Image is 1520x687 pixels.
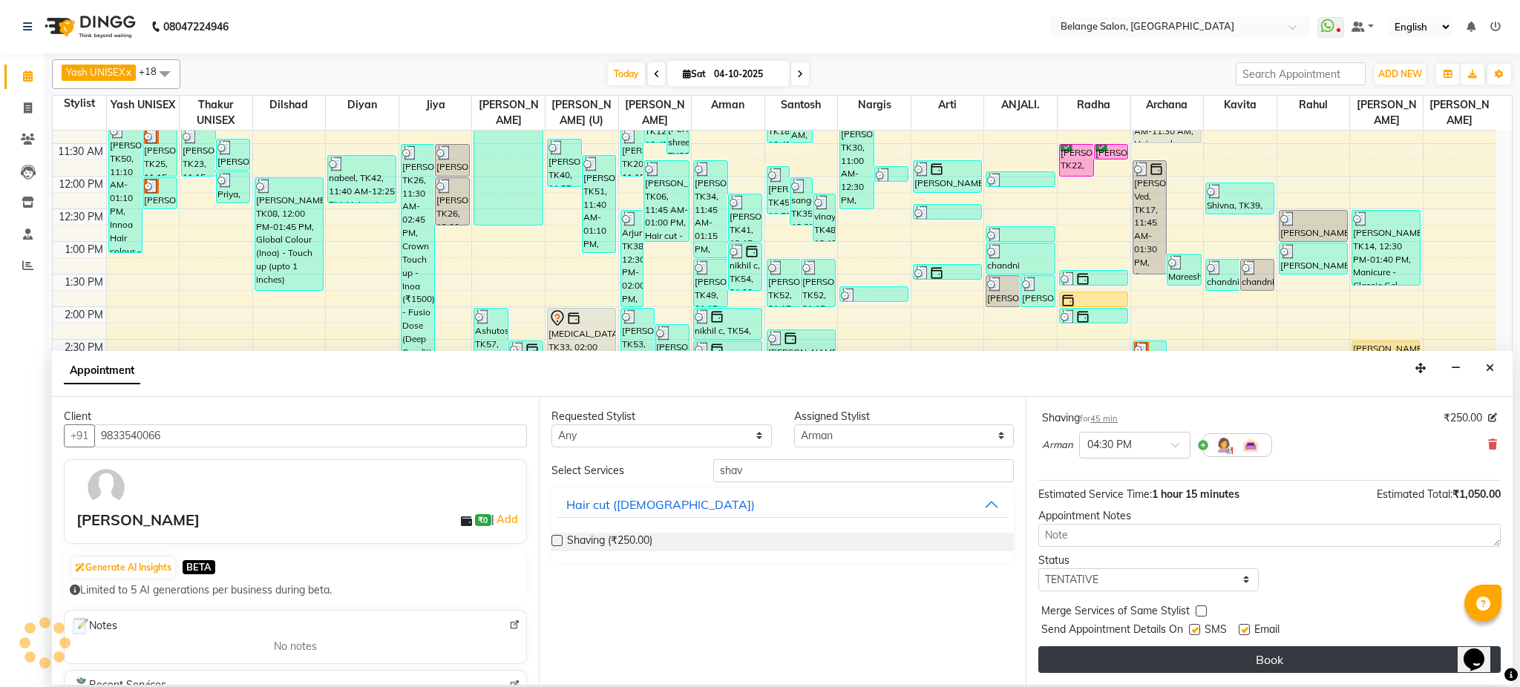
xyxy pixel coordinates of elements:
[1377,487,1452,501] span: Estimated Total:
[474,309,508,355] div: Ashutosh, TK57, 02:00 PM-02:45 PM, Hair cut - Hair cut (M)
[986,243,1054,274] div: chandni padikkal, TK44, 01:00 PM-01:30 PM, Chocolate wax - Any one( Full legs/full back/full front)
[1090,413,1118,424] span: 45 min
[217,172,250,203] div: Priya, TK43, 11:55 AM-12:25 PM, K - Wash (Medium - Long) (₹1000)
[1375,64,1426,85] button: ADD NEW
[1060,145,1093,176] div: [PERSON_NAME], TK22, 11:30 AM-12:00 PM, Pedicure - Classic (only cleaning,scrubing)
[767,330,835,427] div: [PERSON_NAME], TK76, 02:20 PM-03:50 PM, Hair cut - Hair cut (M) (₹400),Shaving (₹250)
[253,96,326,114] span: dilshad
[70,582,521,598] div: Limited to 5 AI generations per business during beta.
[436,145,469,176] div: [PERSON_NAME], TK26, 11:30 AM-12:00 PM, Hair wash - Medium - (F)
[540,463,702,479] div: Select Services
[56,209,106,225] div: 12:30 PM
[1277,96,1350,114] span: Rahul
[402,145,435,355] div: [PERSON_NAME], TK26, 11:30 AM-02:45 PM, Crown Touch up - Inoa (₹1500),Kerastase - Fusio Dose (Dee...
[813,194,835,241] div: vinay, TK48, 12:15 PM-01:00 PM, [PERSON_NAME] Styling (₹300)
[64,424,95,447] button: +91
[1060,309,1127,323] div: BELANGE [DEMOGRAPHIC_DATA] [DEMOGRAPHIC_DATA], TK61, 02:00 PM-02:15 PM, Threading - Any one (Eyeb...
[621,128,643,176] div: [PERSON_NAME], TK20, 11:15 AM-12:00 PM, Hair cut - Hair cut (M)
[548,139,581,186] div: [PERSON_NAME], TK40, 11:25 AM-12:10 PM, Hair cut - Hair cut (M) (₹400)
[1041,603,1190,622] span: Merge Services of Same Stylist
[274,639,317,654] span: No notes
[1350,96,1423,130] span: [PERSON_NAME]
[109,123,142,252] div: [PERSON_NAME], TK50, 11:10 AM-01:10 PM, Innoa Hair colour - M (₹1500),Hair cut - Hair cut (M) (₹4...
[472,96,545,130] span: [PERSON_NAME]
[125,66,131,78] a: x
[491,510,520,528] span: |
[1444,410,1482,426] span: ₹250.00
[1205,622,1227,640] span: SMS
[710,63,784,85] input: 2025-10-04
[1167,254,1201,285] div: Mareesha, TK50, 01:10 PM-01:40 PM, Reflexology - Feet (30 mins) (₹800)
[655,325,689,372] div: [PERSON_NAME], TK67, 02:15 PM-03:00 PM, Shaving (₹250)
[180,96,252,130] span: Thakur UNISEX
[840,112,874,208] div: [PERSON_NAME], TK30, 11:00 AM-12:30 PM, Chocolate wax - Any One (Full Arms/Half legs/Half back/Ha...
[1060,292,1127,306] div: [PERSON_NAME], TK60, 01:45 PM-02:00 PM, Threading - Any one (Eyebrow/Upperlip/lowerlip/chin)
[76,509,200,531] div: [PERSON_NAME]
[548,309,615,372] div: [MEDICAL_DATA], TK33, 02:00 PM-03:00 PM, Global Colour (Inoa) - Touch up (upto 1 inches)
[1280,211,1347,241] div: [PERSON_NAME], TK14, 12:30 PM-01:00 PM, Manicure - Classic
[1242,436,1259,454] img: Interior.png
[1424,96,1496,130] span: [PERSON_NAME]
[567,533,652,551] span: Shaving (₹250.00)
[1378,68,1422,79] span: ADD NEW
[583,156,616,252] div: [PERSON_NAME], TK51, 11:40 AM-01:10 PM, Hair cut - Hair cut (M) (₹400),[PERSON_NAME] Styling (₹300)
[494,510,520,528] a: Add
[692,96,764,114] span: Arman
[1133,341,1167,404] div: lodha cleint, TK46, 02:30 PM-03:30 PM, Aroma Massage (60 mins)
[794,409,1015,424] div: Assigned Stylist
[143,178,177,208] div: [PERSON_NAME], TK25, 12:00 PM-12:30 PM, Innoa Hair colour - M
[1038,553,1259,568] div: Status
[694,309,761,339] div: nikhil c, TK54, 02:00 PM-02:30 PM, Hair cut - Hair cut (M)
[551,409,772,424] div: Requested Stylist
[914,205,981,219] div: Priya, TK43, 12:25 PM-12:40 PM, Threading - Any one (Eyebrow/Upperlip/lowerlip/chin) (₹80)
[1215,436,1233,454] img: Hairdresser.png
[619,96,692,130] span: [PERSON_NAME]
[546,96,618,130] span: [PERSON_NAME] (U)
[38,6,140,47] img: logo
[986,172,1054,186] div: [PERSON_NAME], TK37, 11:55 AM-12:10 PM, Threading - Any one (Eyebrow/Upperlip/lowerlip/chin) (₹80)
[509,341,543,388] div: [PERSON_NAME], TK69, 02:30 PM-03:15 PM, [PERSON_NAME] Styling (₹300)
[1060,271,1127,285] div: BELANGE [DEMOGRAPHIC_DATA] [DEMOGRAPHIC_DATA], TK56, 01:25 PM-01:40 PM, Threading - Any one (Eyeb...
[1042,438,1073,453] span: Arman
[1095,145,1128,159] div: [PERSON_NAME], TK22, 11:30 AM-11:45 AM, Manicure - Classic
[255,178,323,290] div: [PERSON_NAME], TK08, 12:00 PM-01:45 PM, Global Colour (Inoa) - Touch up (upto 1 inches)
[621,309,655,404] div: [PERSON_NAME], TK53, 02:00 PM-03:30 PM, Hair cut - Hair cut (M),Hair Spa - Purifying/Hydrating M ...
[139,65,168,77] span: +18
[1479,357,1501,380] button: Close
[566,496,755,513] div: Hair cut ([DEMOGRAPHIC_DATA])
[71,617,117,636] span: Notes
[767,260,801,306] div: [PERSON_NAME], TK52, 01:15 PM-02:00 PM, [PERSON_NAME] Styling
[729,243,762,290] div: nikhil c, TK54, 01:00 PM-01:45 PM, Hair cut - Hair cut (M)
[729,194,762,241] div: [PERSON_NAME], TK41, 12:15 PM-01:00 PM, Hair cut - Hair cut (M)
[107,96,180,114] span: Yash UNISEX
[1042,410,1118,426] div: Shaving
[644,161,689,241] div: [PERSON_NAME], TK06, 11:45 AM-01:00 PM, Hair cut - Hair cut (M) (₹400),[PERSON_NAME] Styling (₹300)
[1038,508,1501,524] div: Appointment Notes
[679,68,710,79] span: Sat
[56,177,106,192] div: 12:00 PM
[85,466,128,509] img: avatar
[1241,260,1274,290] div: chandni padikkal, TK44, 01:15 PM-01:45 PM, Pedicure - Classic (only cleaning,scrubing)
[1204,96,1277,114] span: Kavita
[64,409,527,424] div: Client
[914,265,981,279] div: [PERSON_NAME], TK55, 01:20 PM-01:35 PM, Threading - Any one (Eyebrow/Upperlip/lowerlip/chin) (₹80)
[62,275,106,290] div: 1:30 PM
[694,341,761,421] div: nikhil c, TK54, 02:30 PM-03:45 PM, [PERSON_NAME] Styling,Hair cut - Hair cut (M),Head Massage (Co...
[1080,413,1118,424] small: for
[62,242,106,257] div: 1:00 PM
[53,96,106,111] div: Stylist
[436,178,469,225] div: [PERSON_NAME], TK26, 12:00 PM-12:45 PM, Ironing/Softcurls/Tongs - Medium
[1280,243,1347,274] div: [PERSON_NAME], TK14, 01:00 PM-01:30 PM, Pedicure - Classic (only cleaning,scrubing)
[1021,276,1055,306] div: [PERSON_NAME], TK08, 01:30 PM-02:00 PM, Underarms - Peel off (₹350)
[694,260,727,306] div: [PERSON_NAME], TK49, 01:15 PM-02:00 PM, Hair cut - Hair cut (M)
[94,424,527,447] input: Search by Name/Mobile/Email/Code
[840,287,908,301] div: [PERSON_NAME], TK14, 01:40 PM-01:55 PM, Threading - Any one (Eyebrow/Upperlip/lowerlip/chin) (₹80)
[694,161,727,257] div: [PERSON_NAME], TK34, 11:45 AM-01:15 PM, Hair cut - Hair cut (M),Shaving (₹250)
[986,227,1054,241] div: [PERSON_NAME], TK47, 12:45 PM-01:00 PM, Threading - Any one (Eyebrow/Upperlip/lowerlip/chin) (₹80)
[1236,62,1366,85] input: Search Appointment
[163,6,229,47] b: 08047224946
[1206,260,1239,290] div: chandni padikkal, TK44, 01:15 PM-01:45 PM, Manicure - Aroma (₹1000)
[66,66,125,78] span: Yash UNISEX
[64,358,140,384] span: Appointment
[1488,413,1497,422] i: Edit price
